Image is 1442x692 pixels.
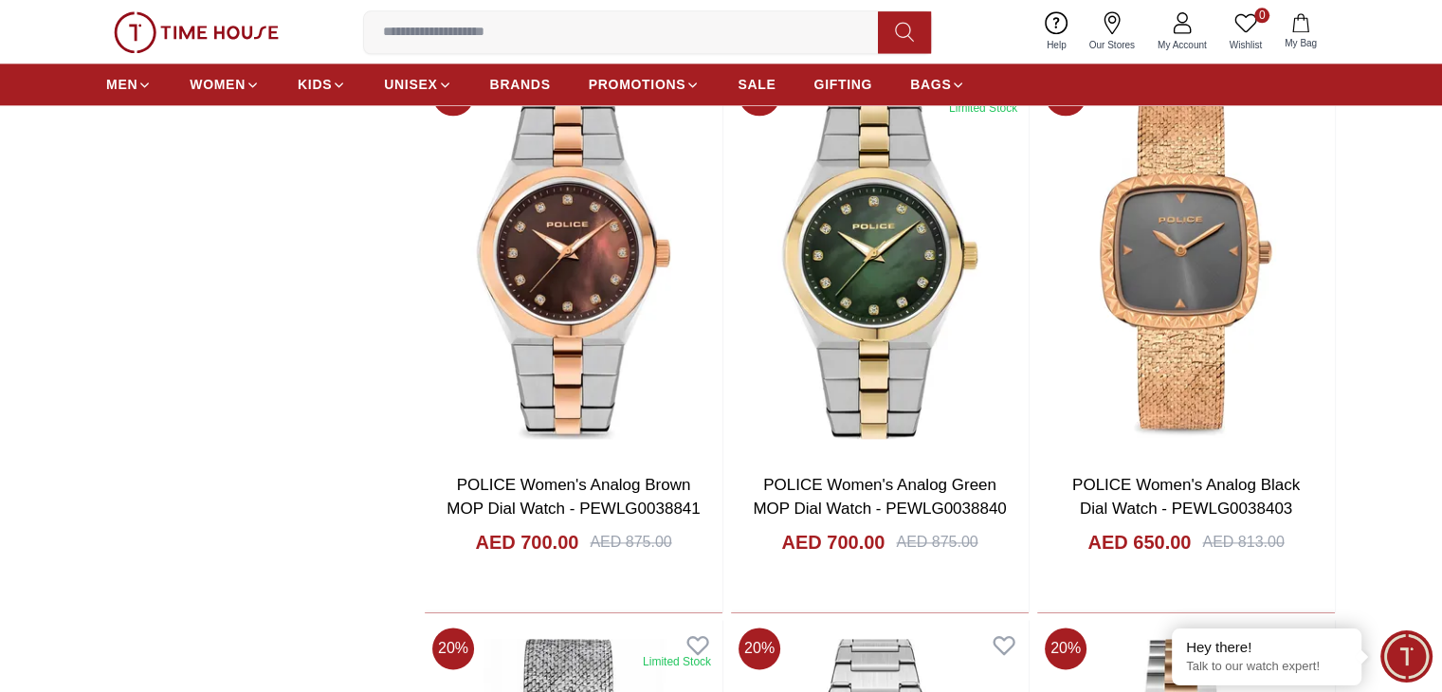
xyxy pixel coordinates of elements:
[490,75,551,94] span: BRANDS
[447,476,700,519] a: POLICE Women's Analog Brown MOP Dial Watch - PEWLG0038841
[1202,531,1284,554] div: AED 813.00
[738,75,776,94] span: SALE
[106,75,137,94] span: MEN
[1037,66,1335,458] img: POLICE Women's Analog Black Dial Watch - PEWLG0038403
[1035,8,1078,56] a: Help
[384,67,451,101] a: UNISEX
[1222,38,1269,52] span: Wishlist
[1186,659,1347,675] p: Talk to our watch expert!
[589,75,686,94] span: PROMOTIONS
[813,75,872,94] span: GIFTING
[910,75,951,94] span: BAGS
[1380,630,1433,683] div: Chat Widget
[910,67,965,101] a: BAGS
[753,476,1006,519] a: POLICE Women's Analog Green MOP Dial Watch - PEWLG0038840
[738,67,776,101] a: SALE
[590,531,671,554] div: AED 875.00
[896,531,977,554] div: AED 875.00
[114,11,279,53] img: ...
[1218,8,1273,56] a: 0Wishlist
[106,67,152,101] a: MEN
[432,628,474,669] span: 20 %
[425,66,722,458] img: POLICE Women's Analog Brown MOP Dial Watch - PEWLG0038841
[1254,8,1269,23] span: 0
[1186,638,1347,657] div: Hey there!
[190,75,246,94] span: WOMEN
[1072,476,1300,519] a: POLICE Women's Analog Black Dial Watch - PEWLG0038403
[1277,36,1324,50] span: My Bag
[1045,628,1086,669] span: 20 %
[813,67,872,101] a: GIFTING
[298,67,346,101] a: KIDS
[490,67,551,101] a: BRANDS
[298,75,332,94] span: KIDS
[384,75,437,94] span: UNISEX
[643,654,711,669] div: Limited Stock
[475,529,578,555] h4: AED 700.00
[1082,38,1142,52] span: Our Stores
[1273,9,1328,54] button: My Bag
[589,67,701,101] a: PROMOTIONS
[1087,529,1191,555] h4: AED 650.00
[739,628,780,669] span: 20 %
[1078,8,1146,56] a: Our Stores
[781,529,885,555] h4: AED 700.00
[190,67,260,101] a: WOMEN
[1150,38,1214,52] span: My Account
[731,66,1029,458] img: POLICE Women's Analog Green MOP Dial Watch - PEWLG0038840
[949,100,1017,116] div: Limited Stock
[1039,38,1074,52] span: Help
